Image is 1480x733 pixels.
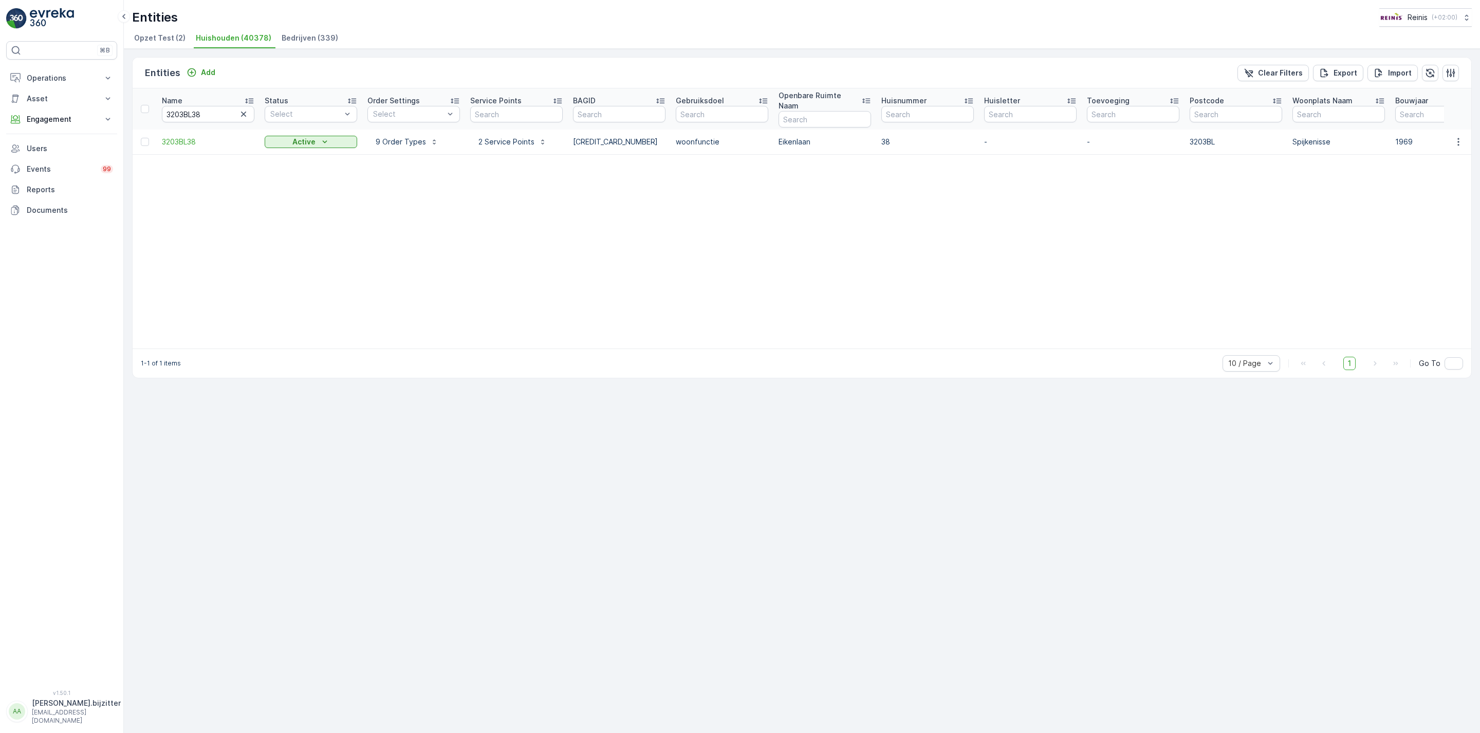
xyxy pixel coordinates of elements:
[145,66,180,80] p: Entities
[573,106,665,122] input: Search
[292,137,316,147] p: Active
[1419,358,1440,369] span: Go To
[141,138,149,146] div: Toggle Row Selected
[476,137,534,147] p: 2 Service Points
[162,96,182,106] p: Name
[162,106,254,122] input: Search
[881,137,974,147] p: 38
[141,359,181,368] p: 1-1 of 1 items
[779,111,871,127] input: Search
[182,66,219,79] button: Add
[367,134,445,150] button: 9 Order Types
[1388,68,1412,78] p: Import
[6,200,117,221] a: Documents
[1087,96,1130,106] p: Toevoeging
[6,690,117,696] span: v 1.50.1
[32,698,121,708] p: [PERSON_NAME].bijzitter
[779,137,871,147] p: Eikenlaan
[470,96,522,106] p: Service Points
[1379,12,1403,23] img: Reinis-Logo-Vrijstaand_Tekengebied-1-copy2_aBO4n7j.png
[1313,65,1363,81] button: Export
[6,88,117,109] button: Asset
[374,137,426,147] p: 9 Order Types
[27,114,97,124] p: Engagement
[1367,65,1418,81] button: Import
[27,143,113,154] p: Users
[27,185,113,195] p: Reports
[1408,12,1428,23] p: Reinis
[282,33,338,43] span: Bedrijven (339)
[265,136,357,148] button: Active
[676,137,768,147] p: woonfunctie
[9,703,25,720] div: AA
[103,165,111,173] p: 99
[196,33,271,43] span: Huishouden (40378)
[1190,106,1282,122] input: Search
[573,96,596,106] p: BAGID
[6,138,117,159] a: Users
[27,94,97,104] p: Asset
[30,8,74,29] img: logo_light-DOdMpM7g.png
[373,109,444,119] p: Select
[881,96,927,106] p: Huisnummer
[6,68,117,88] button: Operations
[27,205,113,215] p: Documents
[1087,106,1179,122] input: Search
[470,134,553,150] button: 2 Service Points
[6,179,117,200] a: Reports
[1190,96,1224,106] p: Postcode
[676,96,724,106] p: Gebruiksdoel
[367,96,420,106] p: Order Settings
[132,9,178,26] p: Entities
[27,73,97,83] p: Operations
[1343,357,1356,370] span: 1
[1379,8,1472,27] button: Reinis(+02:00)
[6,698,117,725] button: AA[PERSON_NAME].bijzitter[EMAIL_ADDRESS][DOMAIN_NAME]
[984,106,1077,122] input: Search
[265,96,288,106] p: Status
[6,159,117,179] a: Events99
[573,137,665,147] p: [CREDIT_CARD_NUMBER]
[1190,137,1282,147] p: 3203BL
[1292,106,1385,122] input: Search
[1292,96,1353,106] p: Woonplats Naam
[470,106,563,122] input: Search
[201,67,215,78] p: Add
[984,96,1020,106] p: Huisletter
[270,109,341,119] p: Select
[881,106,974,122] input: Search
[27,164,95,174] p: Events
[1334,68,1357,78] p: Export
[32,708,121,725] p: [EMAIL_ADDRESS][DOMAIN_NAME]
[1237,65,1309,81] button: Clear Filters
[162,137,254,147] a: 3203BL38
[676,106,768,122] input: Search
[1258,68,1303,78] p: Clear Filters
[1432,13,1457,22] p: ( +02:00 )
[6,109,117,130] button: Engagement
[779,90,861,111] p: Openbare Ruimte Naam
[100,46,110,54] p: ⌘B
[1087,137,1179,147] p: -
[1292,137,1385,147] p: Spijkenisse
[6,8,27,29] img: logo
[984,137,1077,147] p: -
[134,33,186,43] span: Opzet Test (2)
[1395,96,1428,106] p: Bouwjaar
